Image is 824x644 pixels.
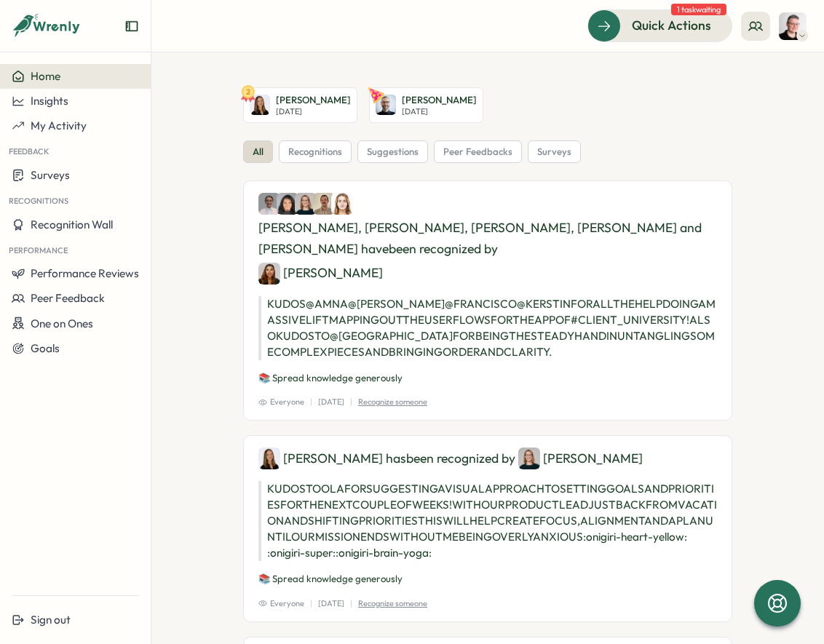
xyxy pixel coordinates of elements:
p: [PERSON_NAME] [276,94,351,107]
span: Surveys [31,168,70,182]
span: 1 task waiting [671,4,726,15]
span: Quick Actions [632,16,711,35]
span: My Activity [31,119,87,132]
p: KUDOS @AMNA @[PERSON_NAME] @FRANCISCO @KERSTIN FOR ALL THE HELP DOING A MASSIVE LIFT MAPPING OUT ... [258,296,717,360]
button: Expand sidebar [124,19,139,33]
span: Insights [31,94,68,108]
div: [PERSON_NAME], [PERSON_NAME], [PERSON_NAME], [PERSON_NAME] and [PERSON_NAME] have been recognized by [258,193,717,284]
span: surveys [537,146,571,159]
span: Everyone [258,597,304,610]
div: [PERSON_NAME] [518,448,643,469]
p: Recognize someone [358,396,427,408]
img: Ola Bak [258,448,280,469]
img: Ola Bak [250,95,270,115]
img: Almudena Bernardos [779,12,807,40]
img: Maria Makarova [258,263,280,285]
p: | [310,396,312,408]
span: recognitions [288,146,342,159]
p: | [350,597,352,610]
span: all [253,146,264,159]
p: [DATE] [402,107,477,116]
div: [PERSON_NAME] [258,263,383,285]
img: Friederike Giese [331,193,353,215]
span: Everyone [258,396,304,408]
span: peer feedbacks [443,146,512,159]
text: 2 [246,87,250,97]
div: [PERSON_NAME] has been recognized by [258,448,717,469]
span: Peer Feedback [31,291,105,305]
p: 📚 Spread knowledge generously [258,573,717,586]
span: Goals [31,341,60,355]
a: Michael Johannes[PERSON_NAME][DATE] [369,87,483,123]
span: Home [31,69,60,83]
img: Amna Khattak [258,193,280,215]
p: KUDOS TO OLA FOR SUGGESTING A VISUAL APPROACH TO SETTING GOALS AND PRIORITIES FOR THE NEXT COUPLE... [258,481,717,561]
a: 2Ola Bak[PERSON_NAME][DATE] [243,87,357,123]
span: suggestions [367,146,419,159]
span: Sign out [31,613,71,627]
img: Kerstin Manninger [295,193,317,215]
p: [PERSON_NAME] [402,94,477,107]
p: | [350,396,352,408]
span: Performance Reviews [31,266,139,280]
img: Michael Johannes [376,95,396,115]
p: Recognize someone [358,597,427,610]
span: Recognition Wall [31,218,113,231]
span: One on Ones [31,317,93,330]
p: [DATE] [318,597,344,610]
button: Quick Actions [587,9,732,41]
img: Angelina Costa [277,193,298,215]
img: Francisco Afonso [313,193,335,215]
p: [DATE] [318,396,344,408]
p: [DATE] [276,107,351,116]
img: Kerstin Manninger [518,448,540,469]
p: 📚 Spread knowledge generously [258,372,717,385]
p: | [310,597,312,610]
